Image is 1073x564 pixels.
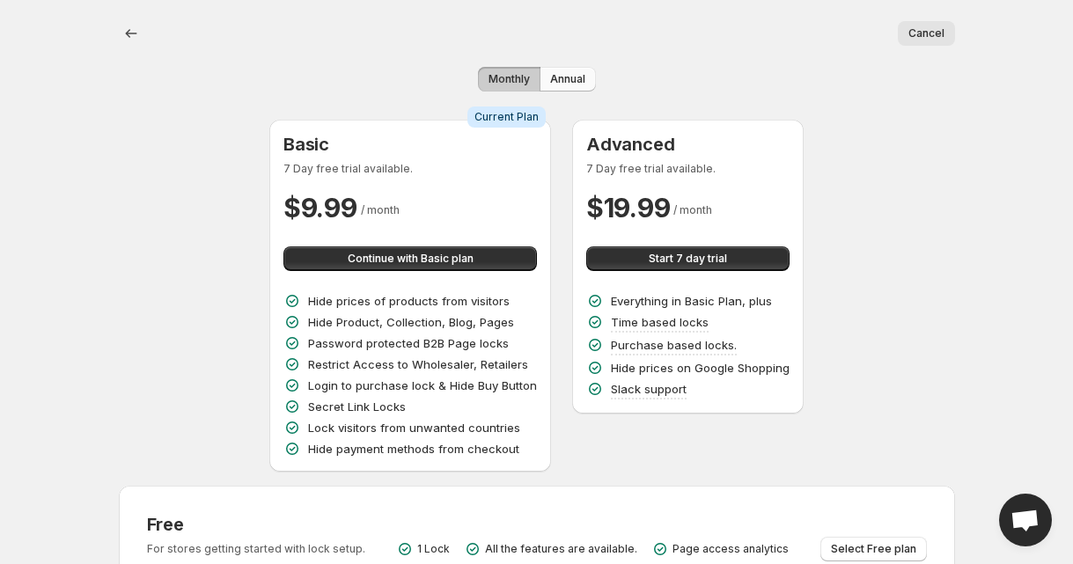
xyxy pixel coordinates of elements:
[119,21,143,46] button: Back
[611,313,709,331] p: Time based locks
[283,246,537,271] button: Continue with Basic plan
[147,514,365,535] h3: Free
[308,419,520,436] p: Lock visitors from unwanted countries
[540,67,596,92] button: Annual
[283,190,357,225] h2: $ 9.99
[611,336,737,354] p: Purchase based locks.
[611,380,687,398] p: Slack support
[489,72,530,86] span: Monthly
[611,292,772,310] p: Everything in Basic Plan, plus
[308,313,514,331] p: Hide Product, Collection, Blog, Pages
[908,26,944,40] span: Cancel
[361,203,400,216] span: / month
[673,203,712,216] span: / month
[478,67,540,92] button: Monthly
[586,162,790,176] p: 7 Day free trial available.
[147,542,365,556] p: For stores getting started with lock setup.
[308,398,406,415] p: Secret Link Locks
[586,190,670,225] h2: $ 19.99
[474,110,539,124] span: Current Plan
[649,252,727,266] span: Start 7 day trial
[820,537,927,561] button: Select Free plan
[831,542,916,556] span: Select Free plan
[550,72,585,86] span: Annual
[999,494,1052,546] div: Open chat
[586,134,790,155] h3: Advanced
[485,542,637,556] p: All the features are available.
[308,292,510,310] p: Hide prices of products from visitors
[586,246,790,271] button: Start 7 day trial
[283,134,537,155] h3: Basic
[308,440,519,458] p: Hide payment methods from checkout
[308,377,537,394] p: Login to purchase lock & Hide Buy Button
[611,359,790,377] p: Hide prices on Google Shopping
[417,542,450,556] p: 1 Lock
[348,252,474,266] span: Continue with Basic plan
[308,334,509,352] p: Password protected B2B Page locks
[283,162,537,176] p: 7 Day free trial available.
[672,542,789,556] p: Page access analytics
[898,21,955,46] button: Cancel
[308,355,528,373] p: Restrict Access to Wholesaler, Retailers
